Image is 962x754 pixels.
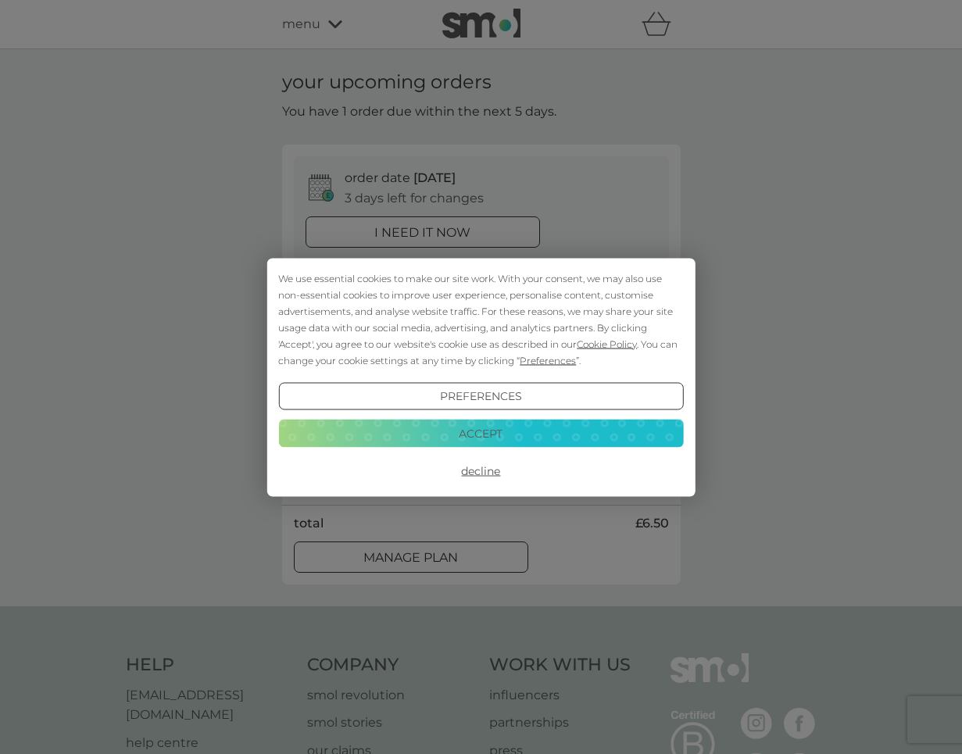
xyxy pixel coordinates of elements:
[520,354,576,366] span: Preferences
[278,457,683,485] button: Decline
[278,382,683,410] button: Preferences
[278,270,683,368] div: We use essential cookies to make our site work. With your consent, we may also use non-essential ...
[266,258,695,496] div: Cookie Consent Prompt
[577,338,637,349] span: Cookie Policy
[278,420,683,448] button: Accept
